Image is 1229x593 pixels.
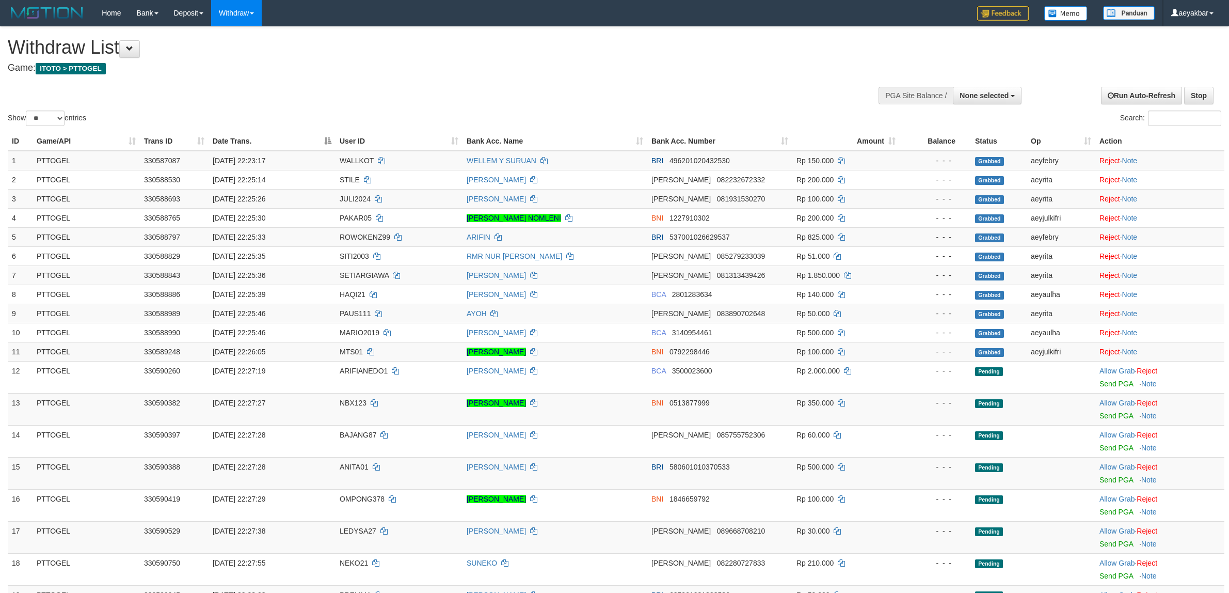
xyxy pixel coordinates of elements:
[1099,399,1135,407] a: Allow Grab
[340,527,376,535] span: LEDYSA27
[1122,176,1138,184] a: Note
[213,271,265,279] span: [DATE] 22:25:36
[467,195,526,203] a: [PERSON_NAME]
[36,63,106,74] span: ITOTO > PTTOGEL
[1095,266,1224,285] td: ·
[33,521,140,553] td: PTTOGEL
[467,329,526,337] a: [PERSON_NAME]
[340,233,390,241] span: ROWOKENZ99
[144,463,180,471] span: 330590388
[1122,195,1138,203] a: Note
[340,463,369,471] span: ANITA01
[904,155,967,166] div: - - -
[8,521,33,553] td: 17
[213,527,265,535] span: [DATE] 22:27:38
[1099,329,1120,337] a: Reject
[8,227,33,246] td: 5
[33,342,140,361] td: PTTOGEL
[8,393,33,425] td: 13
[340,329,379,337] span: MARIO2019
[651,348,663,356] span: BNI
[1122,271,1138,279] a: Note
[651,495,663,503] span: BNI
[904,366,967,376] div: - - -
[213,348,265,356] span: [DATE] 22:26:05
[904,251,967,261] div: - - -
[1095,304,1224,323] td: ·
[144,329,180,337] span: 330588990
[904,232,967,242] div: - - -
[975,463,1003,472] span: Pending
[1095,246,1224,266] td: ·
[796,463,834,471] span: Rp 500.000
[467,309,487,318] a: AYOH
[975,157,1004,166] span: Grabbed
[1099,195,1120,203] a: Reject
[1027,304,1095,323] td: aeyrita
[796,309,830,318] span: Rp 50.000
[975,399,1003,408] span: Pending
[467,252,562,260] a: RMR NUR [PERSON_NAME]
[971,132,1027,151] th: Status
[336,132,462,151] th: User ID: activate to sort column ascending
[904,175,967,185] div: - - -
[340,176,360,184] span: STILE
[467,157,536,165] a: WELLEM Y SURUAN
[209,132,336,151] th: Date Trans.: activate to sort column descending
[144,348,180,356] span: 330589248
[33,393,140,425] td: PTTOGEL
[904,270,967,280] div: - - -
[1099,367,1137,375] span: ·
[796,233,834,241] span: Rp 825.000
[144,157,180,165] span: 330587087
[467,271,526,279] a: [PERSON_NAME]
[33,246,140,266] td: PTTOGEL
[340,495,385,503] span: OMPONG378
[213,399,265,407] span: [DATE] 22:27:27
[904,327,967,338] div: - - -
[340,271,389,279] span: SETIARGIAWA
[144,252,180,260] span: 330588829
[672,329,712,337] span: Copy 3140954461 to clipboard
[1122,157,1138,165] a: Note
[1099,309,1120,318] a: Reject
[1099,412,1133,420] a: Send PGA
[1141,444,1157,452] a: Note
[144,399,180,407] span: 330590382
[1095,208,1224,227] td: ·
[651,157,663,165] span: BRI
[340,214,372,222] span: PAKAR05
[26,111,65,126] select: Showentries
[8,189,33,208] td: 3
[1122,214,1138,222] a: Note
[1137,431,1157,439] a: Reject
[467,233,490,241] a: ARIFIN
[8,361,33,393] td: 12
[651,463,663,471] span: BRI
[1027,132,1095,151] th: Op: activate to sort column ascending
[904,398,967,408] div: - - -
[1099,367,1135,375] a: Allow Grab
[1122,348,1138,356] a: Note
[1122,233,1138,241] a: Note
[1099,233,1120,241] a: Reject
[33,189,140,208] td: PTTOGEL
[8,304,33,323] td: 9
[1095,132,1224,151] th: Action
[1099,252,1120,260] a: Reject
[1099,157,1120,165] a: Reject
[651,233,663,241] span: BRI
[340,431,377,439] span: BAJANG87
[1099,176,1120,184] a: Reject
[1099,540,1133,548] a: Send PGA
[1137,399,1157,407] a: Reject
[340,367,388,375] span: ARIFIANEDO1
[975,348,1004,357] span: Grabbed
[1137,559,1157,567] a: Reject
[796,290,834,299] span: Rp 140.000
[651,309,711,318] span: [PERSON_NAME]
[213,214,265,222] span: [DATE] 22:25:30
[144,195,180,203] span: 330588693
[1099,431,1137,439] span: ·
[8,37,809,58] h1: Withdraw List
